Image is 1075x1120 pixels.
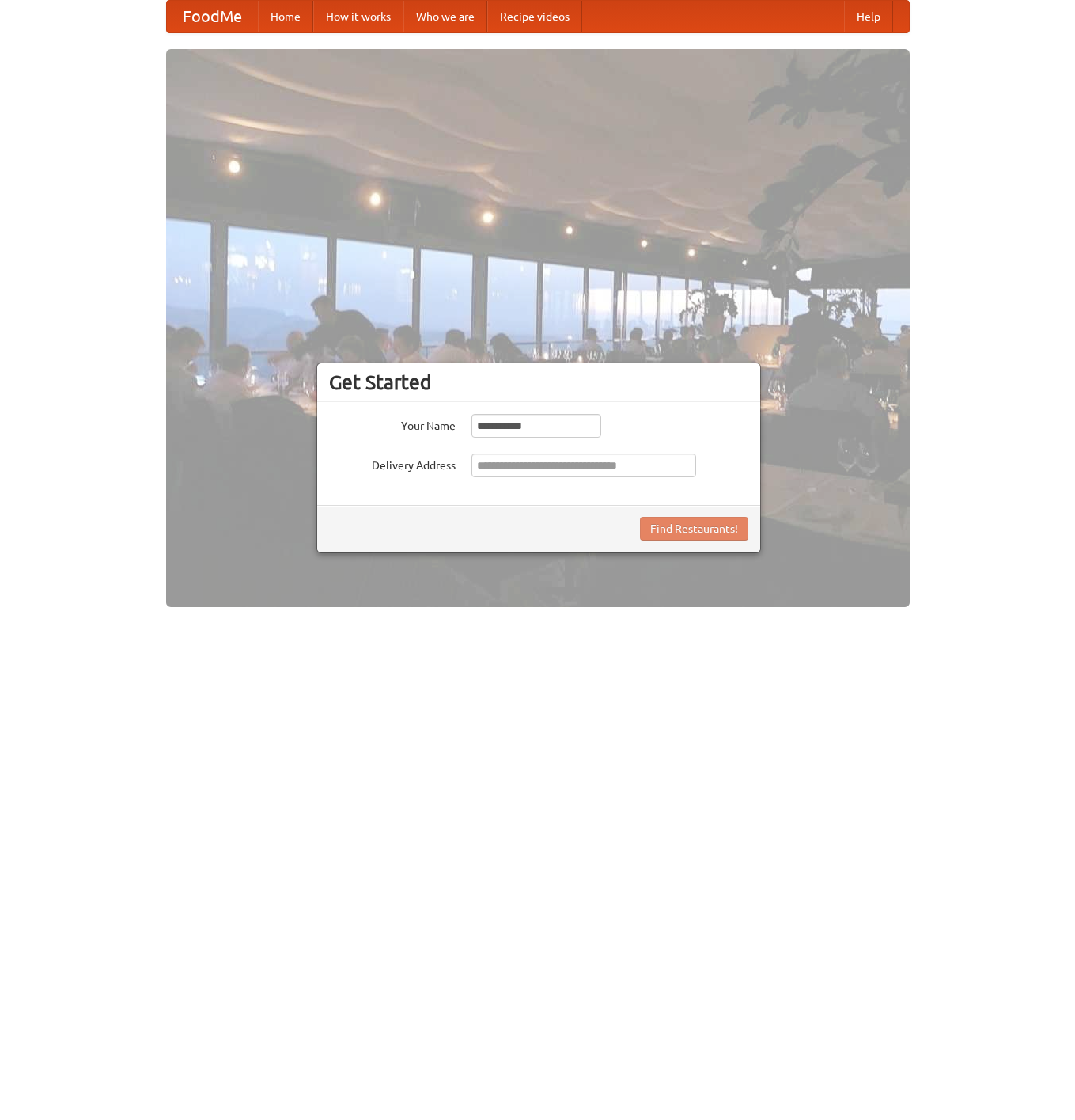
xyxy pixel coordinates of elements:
[844,1,893,32] a: Help
[313,1,403,32] a: How it works
[167,1,258,32] a: FoodMe
[329,370,748,394] h3: Get Started
[640,517,748,541] button: Find Restaurants!
[403,1,487,32] a: Who we are
[329,414,456,434] label: Your Name
[329,454,456,473] label: Delivery Address
[258,1,313,32] a: Home
[487,1,582,32] a: Recipe videos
